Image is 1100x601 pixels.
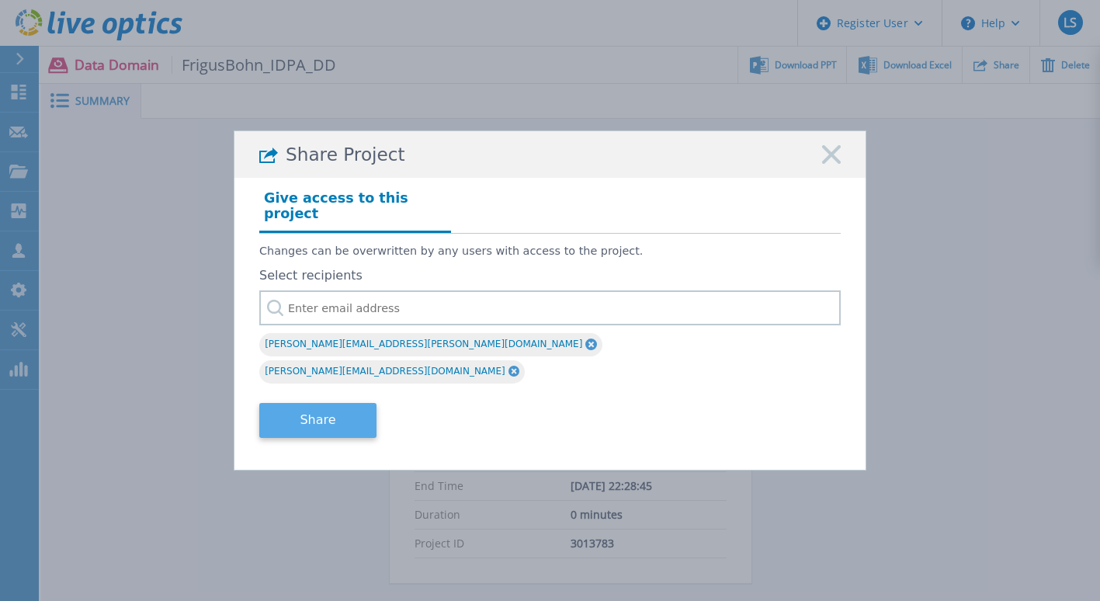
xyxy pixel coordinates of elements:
span: Share Project [286,144,405,165]
div: [PERSON_NAME][EMAIL_ADDRESS][PERSON_NAME][DOMAIN_NAME] [259,333,602,356]
label: Select recipients [259,269,841,283]
button: Share [259,403,376,438]
div: [PERSON_NAME][EMAIL_ADDRESS][DOMAIN_NAME] [259,360,525,384]
input: Enter email address [259,290,841,325]
p: Changes can be overwritten by any users with access to the project. [259,245,841,258]
h4: Give access to this project [259,186,451,232]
